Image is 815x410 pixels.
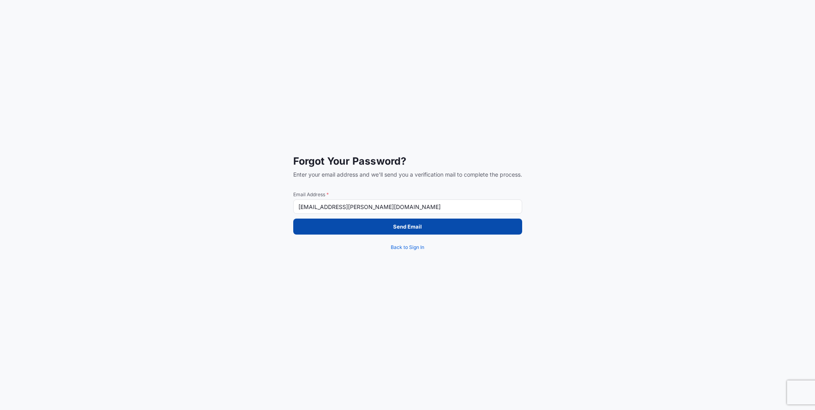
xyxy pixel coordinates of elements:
[293,155,522,167] span: Forgot Your Password?
[293,199,522,214] input: example@gmail.com
[293,239,522,255] a: Back to Sign In
[391,243,424,251] span: Back to Sign In
[293,171,522,179] span: Enter your email address and we'll send you a verification mail to complete the process.
[293,191,522,198] span: Email Address
[293,219,522,235] button: Send Email
[393,223,422,231] p: Send Email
